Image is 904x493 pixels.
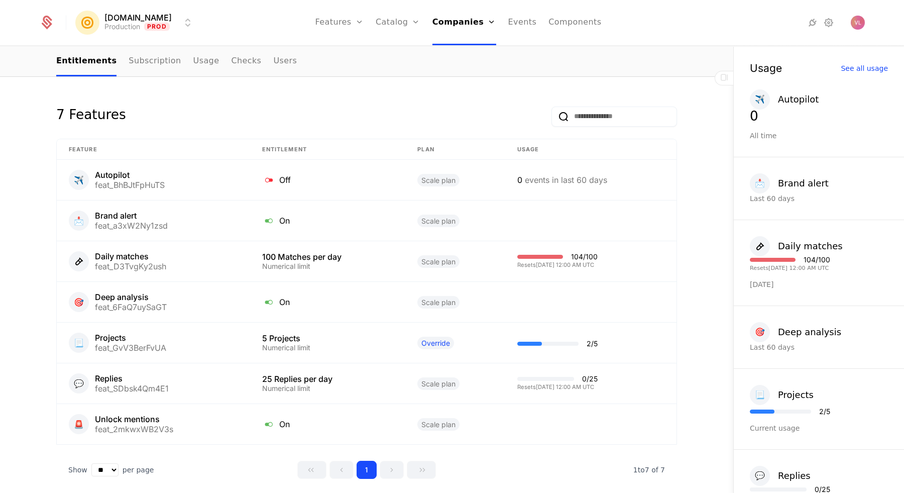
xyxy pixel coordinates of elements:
div: feat_SDbsk4Qm4E1 [95,384,169,392]
span: Scale plan [417,255,460,268]
div: 0 [517,174,664,186]
span: per page [123,465,154,475]
div: Projects [95,334,166,342]
div: 🎯 [750,322,770,342]
button: Open user button [851,16,865,30]
th: Entitlement [250,139,406,160]
div: 🚨 [69,414,89,434]
div: Table pagination [56,461,677,479]
th: Feature [57,139,250,160]
button: Daily matches [750,236,843,256]
div: feat_GvV3BerFvUA [95,344,166,352]
div: Daily matches [778,239,843,253]
div: Current usage [750,423,888,433]
nav: Main [56,47,677,76]
a: Usage [193,47,219,76]
div: 104 / 100 [571,253,598,260]
div: Replies [95,374,169,382]
div: 0 / 25 [582,375,598,382]
div: Projects [778,388,814,402]
div: 104 / 100 [804,256,830,263]
div: feat_6FaQ7uySaGT [95,303,167,311]
button: Select environment [78,12,194,34]
div: 0 / 25 [815,486,830,493]
span: Show [68,465,87,475]
div: Last 60 days [750,193,888,204]
th: plan [405,139,505,160]
div: All time [750,131,888,141]
div: Page navigation [297,461,436,479]
div: Autopilot [778,92,819,107]
span: 7 [633,466,665,474]
div: On [262,418,394,431]
div: Brand alert [95,212,168,220]
div: 📩 [750,173,770,193]
div: Usage [750,63,782,73]
div: Last 60 days [750,342,888,352]
button: Go to page 1 [357,461,377,479]
div: Replies [778,469,811,483]
div: 🎯 [69,292,89,312]
div: Deep analysis [95,293,167,301]
div: feat_D3TvgKy2ush [95,262,166,270]
span: Scale plan [417,296,460,309]
div: Resets [DATE] 12:00 AM UTC [517,262,598,268]
a: Entitlements [56,47,117,76]
div: feat_2mkwxWB2V3s [95,425,173,433]
div: 5 Projects [262,334,394,342]
div: On [262,214,394,227]
a: Users [273,47,297,76]
div: 2 / 5 [819,408,830,415]
div: 7 Features [56,107,126,127]
button: Go to last page [407,461,436,479]
div: Autopilot [95,171,165,179]
div: 📃 [69,333,89,353]
div: Numerical limit [262,344,394,351]
span: [DOMAIN_NAME] [104,14,172,22]
div: 📃 [750,385,770,405]
span: events in last 60 days [525,175,607,185]
button: Go to next page [380,461,404,479]
span: Scale plan [417,418,460,431]
div: Off [262,173,394,186]
ul: Choose Sub Page [56,47,297,76]
a: Subscription [129,47,181,76]
div: ✈️ [69,170,89,190]
div: See all usage [841,65,888,72]
span: Override [417,337,454,349]
div: 0 [750,110,888,123]
div: Resets [DATE] 12:00 AM UTC [517,384,598,390]
div: Numerical limit [262,263,394,270]
span: Prod [144,23,170,31]
div: 25 Replies per day [262,375,394,383]
div: 2 / 5 [587,340,598,347]
div: Production [104,22,140,32]
th: Usage [505,139,676,160]
button: 📃Projects [750,385,814,405]
img: Vladyslav Len [851,16,865,30]
div: [DATE] [750,279,888,289]
span: Scale plan [417,215,460,227]
select: Select page size [91,463,119,476]
a: Settings [823,17,835,29]
button: ✈️Autopilot [750,89,819,110]
button: 💬Replies [750,466,811,486]
div: 100 Matches per day [262,253,394,261]
button: 📩Brand alert [750,173,829,193]
span: 1 to 7 of [633,466,660,474]
div: Brand alert [778,176,829,190]
button: 🎯Deep analysis [750,322,841,342]
button: Go to previous page [329,461,354,479]
button: Go to first page [297,461,326,479]
div: On [262,295,394,309]
div: Unlock mentions [95,415,173,423]
div: Daily matches [95,252,166,260]
div: feat_BhBJtFpHuTS [95,181,165,189]
div: 💬 [69,373,89,393]
div: feat_a3xW2Ny1zsd [95,222,168,230]
div: Numerical limit [262,385,394,392]
img: Mention.click [75,11,99,35]
div: Deep analysis [778,325,841,339]
div: 💬 [750,466,770,486]
a: Checks [231,47,261,76]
